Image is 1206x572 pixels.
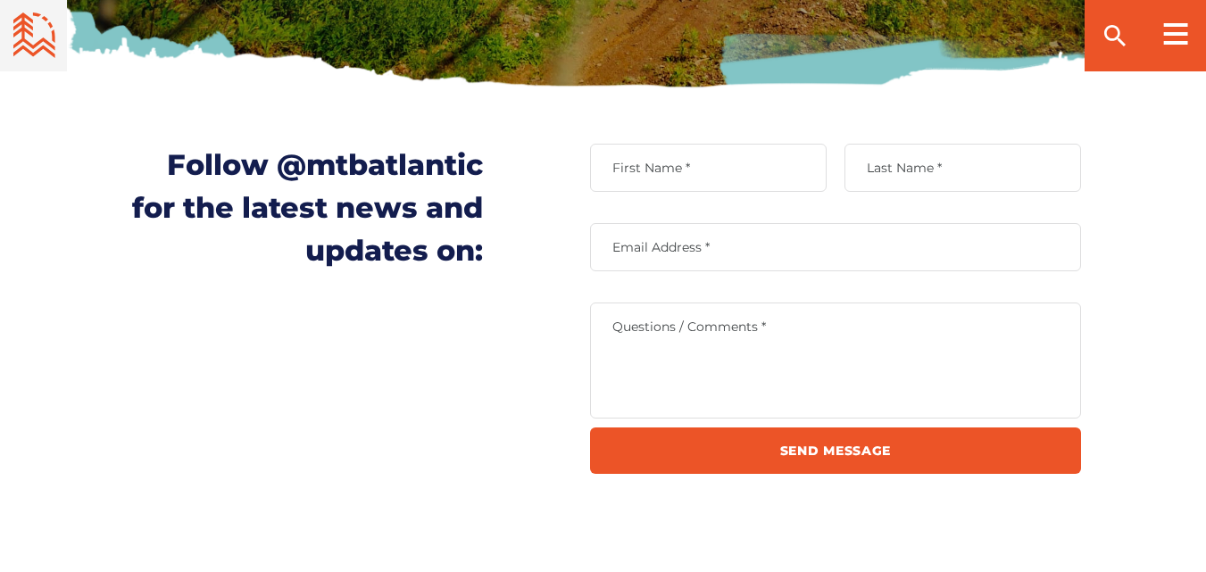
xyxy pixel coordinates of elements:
h1: Follow @mtbatlantic for the latest news and updates on: [125,144,483,272]
label: Email Address * [590,239,1081,255]
ion-icon: search [1101,21,1129,50]
label: Last Name * [844,160,1081,176]
label: First Name * [590,160,827,176]
form: Contact form [590,144,1081,474]
label: Questions / Comments * [590,319,1081,335]
input: Send Message [590,427,1081,474]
